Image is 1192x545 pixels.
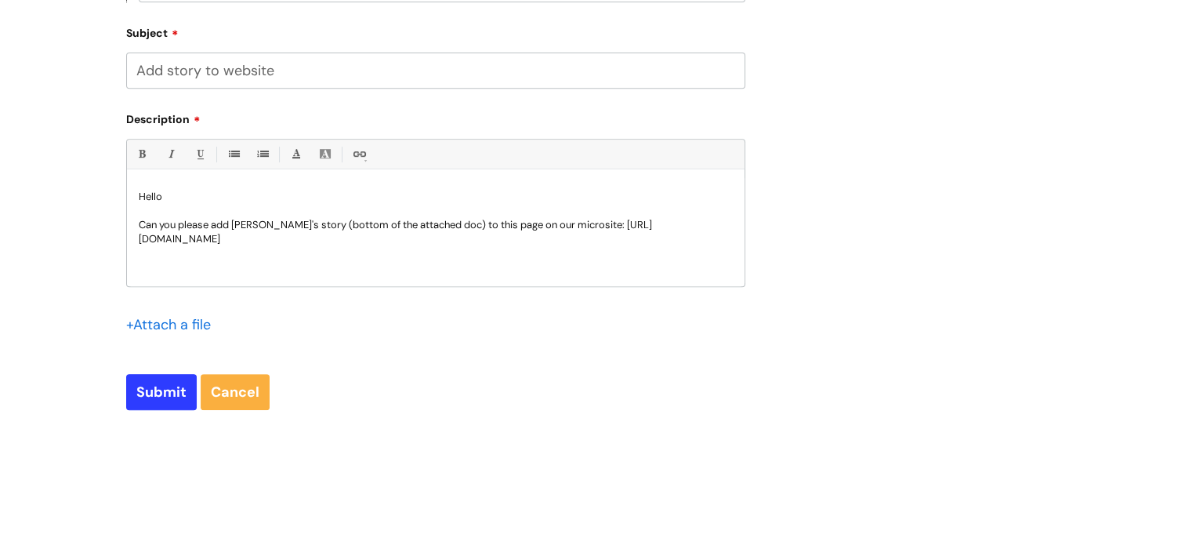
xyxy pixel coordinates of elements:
label: Subject [126,21,745,40]
a: 1. Ordered List (Ctrl-Shift-8) [252,144,272,164]
a: Underline(Ctrl-U) [190,144,209,164]
a: Italic (Ctrl-I) [161,144,180,164]
span: + [126,315,133,334]
a: Font Color [286,144,306,164]
label: Description [126,107,745,126]
p: Hello [139,190,733,204]
a: • Unordered List (Ctrl-Shift-7) [223,144,243,164]
a: Back Color [315,144,335,164]
a: Link [349,144,368,164]
input: Submit [126,374,197,410]
a: Cancel [201,374,270,410]
a: Bold (Ctrl-B) [132,144,151,164]
div: Attach a file [126,312,220,337]
p: Can you please add [PERSON_NAME]'s story (bottom of the attached doc) to this page on our microsi... [139,218,733,274]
